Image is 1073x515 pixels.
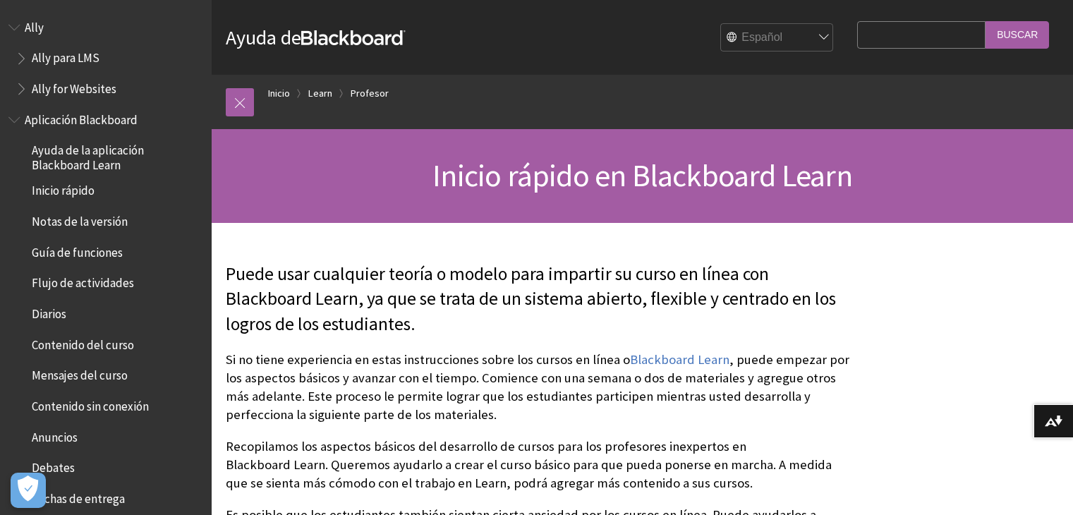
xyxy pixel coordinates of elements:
[351,85,389,102] a: Profesor
[32,210,128,229] span: Notas de la versión
[226,25,406,50] a: Ayuda deBlackboard
[32,456,75,475] span: Debates
[11,473,46,508] button: Abrir preferencias
[32,394,149,413] span: Contenido sin conexión
[226,351,850,425] p: Si no tiene experiencia en estas instrucciones sobre los cursos en línea o , puede empezar por lo...
[32,333,134,352] span: Contenido del curso
[32,77,116,96] span: Ally for Websites
[32,364,128,383] span: Mensajes del curso
[308,85,332,102] a: Learn
[32,272,134,291] span: Flujo de actividades
[32,302,66,321] span: Diarios
[25,108,138,127] span: Aplicación Blackboard
[432,156,852,195] span: Inicio rápido en Blackboard Learn
[268,85,290,102] a: Inicio
[32,425,78,444] span: Anuncios
[32,47,99,66] span: Ally para LMS
[986,21,1049,49] input: Buscar
[8,16,203,101] nav: Book outline for Anthology Ally Help
[25,16,44,35] span: Ally
[630,351,729,368] a: Blackboard Learn
[32,487,125,506] span: Fechas de entrega
[301,30,406,45] strong: Blackboard
[32,241,123,260] span: Guía de funciones
[32,179,95,198] span: Inicio rápido
[226,437,850,493] p: Recopilamos los aspectos básicos del desarrollo de cursos para los profesores inexpertos en Black...
[32,139,202,172] span: Ayuda de la aplicación Blackboard Learn
[721,24,834,52] select: Site Language Selector
[226,262,850,337] p: Puede usar cualquier teoría o modelo para impartir su curso en línea con Blackboard Learn, ya que...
